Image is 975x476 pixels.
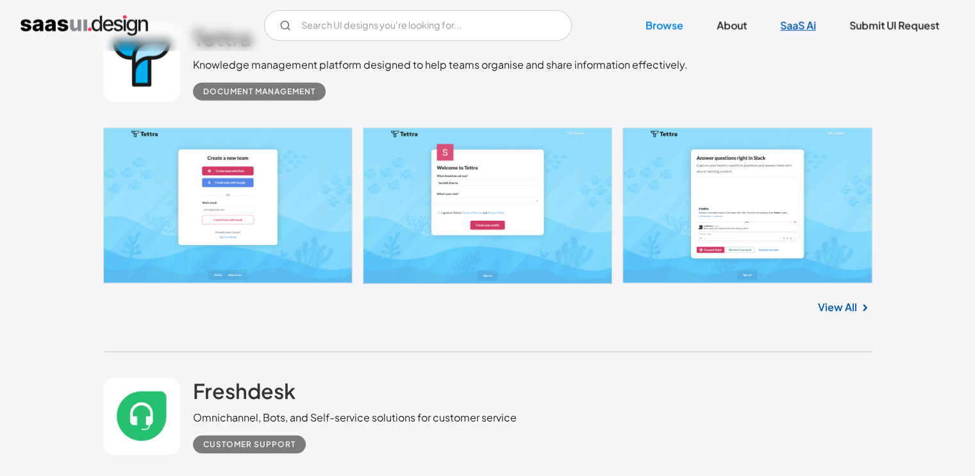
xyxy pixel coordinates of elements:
[818,300,857,315] a: View All
[21,15,148,36] a: home
[264,10,572,41] input: Search UI designs you're looking for...
[264,10,572,41] form: Email Form
[203,437,296,452] div: Customer Support
[630,12,699,40] a: Browse
[193,410,517,425] div: Omnichannel, Bots, and Self-service solutions for customer service
[765,12,831,40] a: SaaS Ai
[193,378,296,410] a: Freshdesk
[203,84,315,99] div: Document Management
[193,57,688,72] div: Knowledge management platform designed to help teams organise and share information effectively.
[193,378,296,404] h2: Freshdesk
[701,12,762,40] a: About
[834,12,954,40] a: Submit UI Request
